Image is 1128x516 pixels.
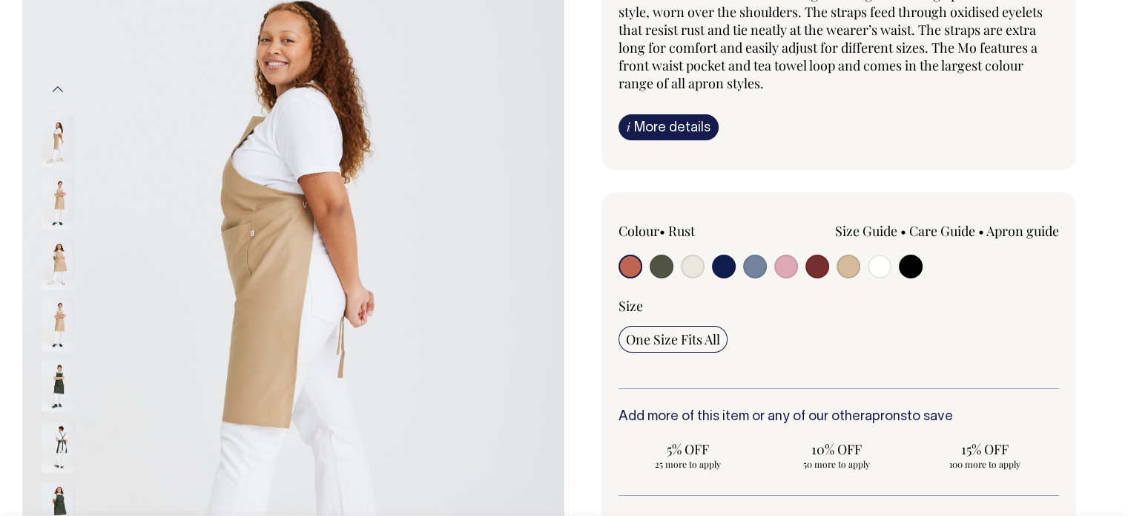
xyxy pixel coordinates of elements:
span: 5% OFF [626,440,751,458]
span: i [627,119,630,134]
a: Apron guide [986,222,1059,240]
img: khaki [42,56,75,108]
span: 15% OFF [923,440,1047,458]
span: 50 more to apply [774,458,899,470]
span: 10% OFF [774,440,899,458]
span: • [978,222,984,240]
button: Previous [47,74,69,107]
span: One Size Fits All [626,330,720,348]
h6: Add more of this item or any of our other to save [619,410,1060,425]
input: 10% OFF 50 more to apply [767,436,906,474]
label: Rust [668,222,695,240]
img: olive [42,360,75,412]
a: Care Guide [909,222,975,240]
input: 15% OFF 100 more to apply [915,436,1055,474]
img: khaki [42,238,75,290]
input: One Size Fits All [619,326,728,353]
input: 5% OFF 25 more to apply [619,436,758,474]
a: aprons [865,411,907,423]
span: 100 more to apply [923,458,1047,470]
img: olive [42,421,75,473]
a: Size Guide [835,222,897,240]
a: iMore details [619,114,719,140]
img: khaki [42,117,75,169]
div: Size [619,297,1060,315]
div: Colour [619,222,795,240]
img: khaki [42,299,75,351]
span: 25 more to apply [626,458,751,470]
img: khaki [42,177,75,229]
span: • [900,222,906,240]
span: • [659,222,665,240]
